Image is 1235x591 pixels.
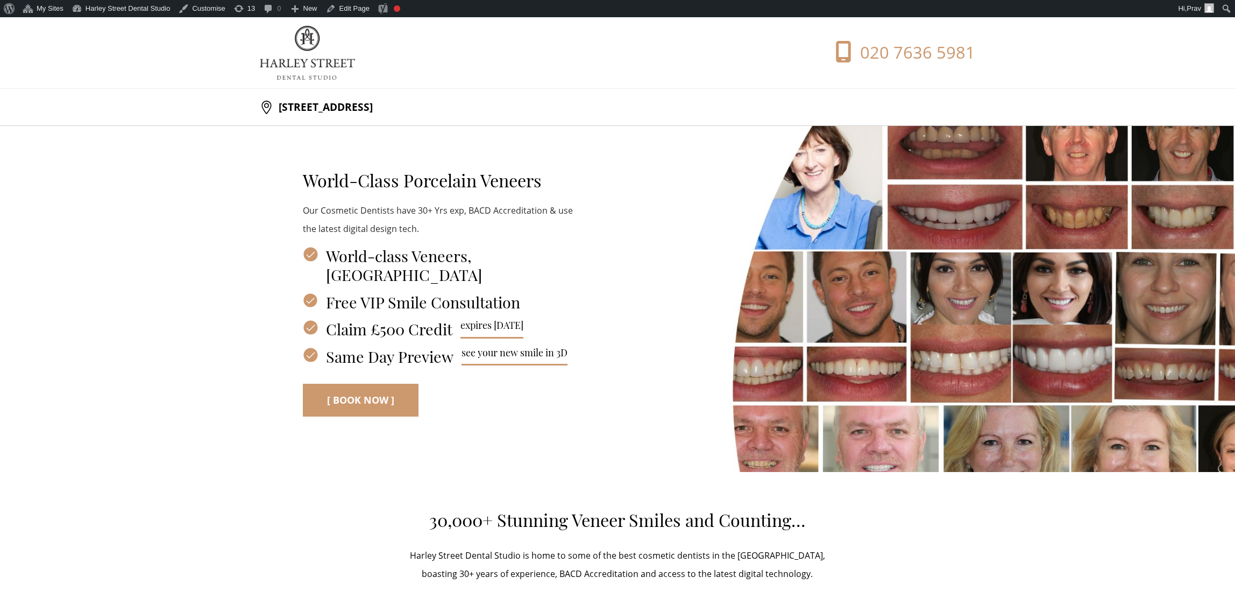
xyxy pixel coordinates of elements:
[409,547,826,583] p: Harley Street Dental Studio is home to some of the best cosmetic dentists in the [GEOGRAPHIC_DATA...
[462,347,567,366] span: see your new smile in 3D
[260,26,355,80] img: logo.png
[804,41,975,65] a: 020 7636 5981
[303,320,574,339] h3: Claim £500 Credit
[303,202,574,238] p: Our Cosmetic Dentists have 30+ Yrs exp, BACD Accreditation & use the latest digital design tech.
[303,347,574,366] h3: Same Day Preview
[1187,4,1201,12] span: Prav
[273,96,373,118] p: [STREET_ADDRESS]
[303,293,574,312] h3: Free VIP Smile Consultation
[303,170,574,191] h2: World-Class Porcelain Veneers
[460,320,523,339] span: expires [DATE]
[409,510,826,531] h2: 30,000+ Stunning Veneer Smiles and Counting…
[303,384,418,417] a: [ BOOK NOW ]
[303,247,574,284] h3: World-class Veneers, [GEOGRAPHIC_DATA]
[394,5,400,12] div: Focus keyphrase not set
